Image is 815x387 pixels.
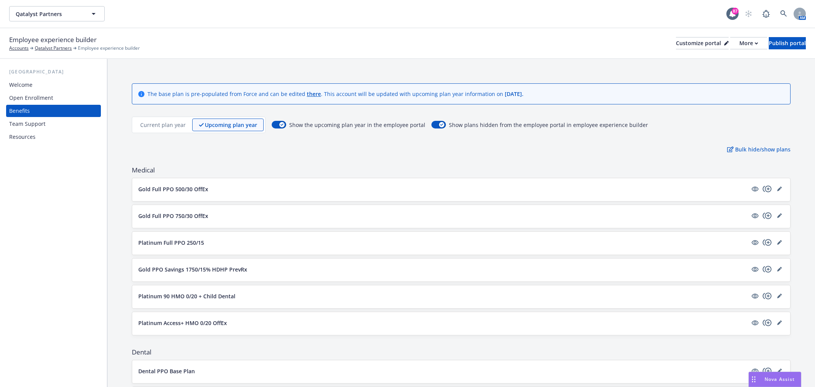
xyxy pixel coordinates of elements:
[750,184,760,193] a: visible
[307,90,321,98] a: there
[9,92,53,104] div: Open Enrollment
[6,105,101,117] a: Benefits
[147,90,307,98] span: The base plan is pre-populated from Force and can be edited
[775,238,784,247] a: editPencil
[775,291,784,301] a: editPencil
[758,6,774,21] a: Report a Bug
[763,265,772,274] a: copyPlus
[763,291,772,301] a: copyPlus
[750,211,760,220] a: visible
[727,145,791,153] p: Bulk hide/show plans
[9,118,45,130] div: Team Support
[505,90,523,98] span: [DATE] .
[132,166,791,175] span: Medical
[321,90,505,98] span: . This account will be updated with upcoming plan year information on
[763,238,772,247] a: copyPlus
[138,367,195,375] p: Dental PPO Base Plan
[776,6,791,21] a: Search
[138,265,247,273] p: Gold PPO Savings 1750/15% HDHP PrevRx
[9,35,97,45] span: Employee experience builder
[35,45,72,52] a: Qatalyst Partners
[138,185,208,193] p: Gold Full PPO 500/30 OffEx
[9,6,105,21] button: Qatalyst Partners
[750,238,760,247] a: visible
[730,37,767,49] button: More
[750,366,760,376] a: visible
[140,121,186,129] p: Current plan year
[6,68,101,76] div: [GEOGRAPHIC_DATA]
[9,79,32,91] div: Welcome
[138,185,747,193] button: Gold Full PPO 500/30 OffEx
[775,211,784,220] a: editPencil
[775,265,784,274] a: editPencil
[732,8,739,15] div: 87
[16,10,82,18] span: Qatalyst Partners
[749,372,758,387] div: Drag to move
[78,45,140,52] span: Employee experience builder
[775,184,784,193] a: editPencil
[749,372,801,387] button: Nova Assist
[765,376,795,382] span: Nova Assist
[9,45,29,52] a: Accounts
[9,105,30,117] div: Benefits
[763,366,772,376] a: copyPlus
[138,212,747,220] button: Gold Full PPO 750/30 OffEx
[138,265,747,273] button: Gold PPO Savings 1750/15% HDHP PrevRx
[289,121,425,129] span: Show the upcoming plan year in the employee portal
[138,319,227,327] p: Platinum Access+ HMO 0/20 OffEx
[138,212,208,220] p: Gold Full PPO 750/30 OffEx
[750,265,760,274] a: visible
[769,37,806,49] button: Publish portal
[750,291,760,301] a: visible
[676,37,729,49] button: Customize portal
[205,121,257,129] p: Upcoming plan year
[138,239,747,247] button: Platinum Full PPO 250/15
[9,131,36,143] div: Resources
[138,239,204,247] p: Platinum Full PPO 250/15
[6,131,101,143] a: Resources
[138,367,747,375] button: Dental PPO Base Plan
[739,37,758,49] div: More
[138,292,747,300] button: Platinum 90 HMO 0/20 + Child Dental
[775,366,784,376] a: editPencil
[6,79,101,91] a: Welcome
[763,211,772,220] a: copyPlus
[138,319,747,327] button: Platinum Access+ HMO 0/20 OffEx
[763,318,772,327] a: copyPlus
[449,121,648,129] span: Show plans hidden from the employee portal in employee experience builder
[763,184,772,193] a: copyPlus
[750,318,760,327] a: visible
[132,348,791,357] span: Dental
[6,118,101,130] a: Team Support
[6,92,101,104] a: Open Enrollment
[138,292,235,300] p: Platinum 90 HMO 0/20 + Child Dental
[775,318,784,327] a: editPencil
[741,6,756,21] a: Start snowing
